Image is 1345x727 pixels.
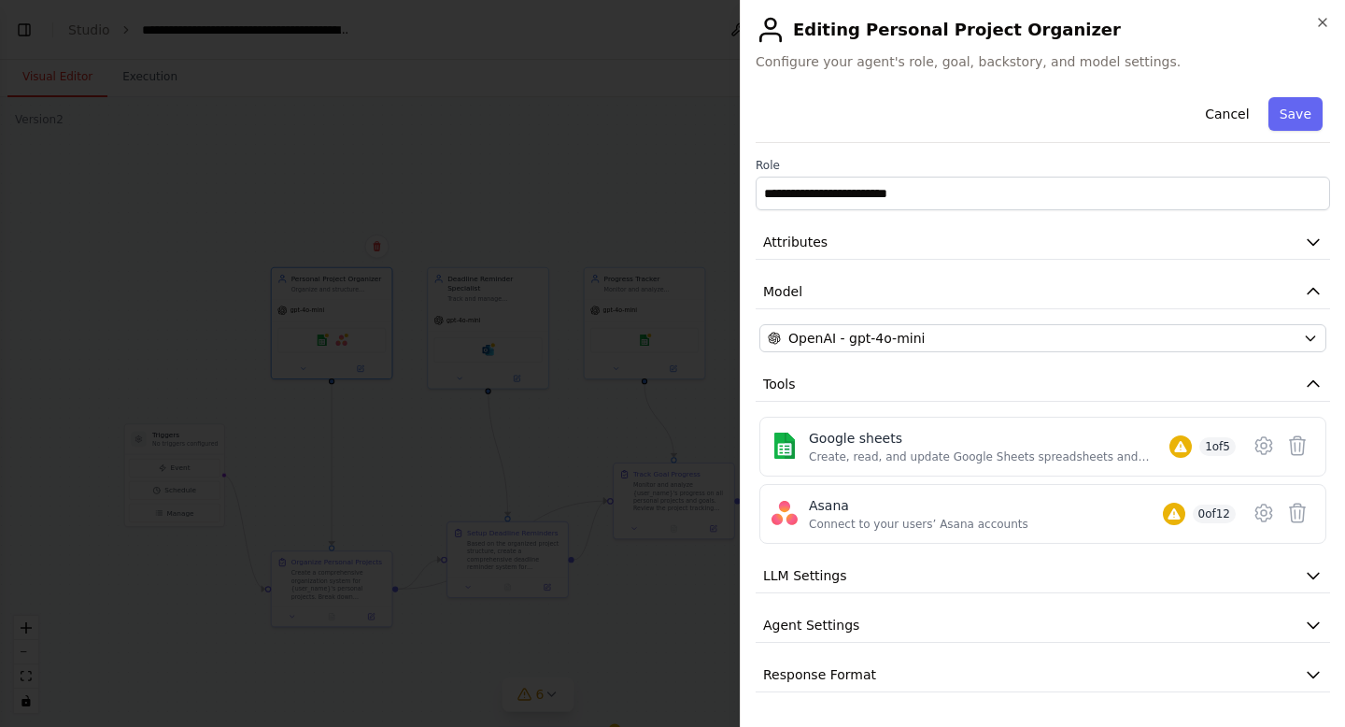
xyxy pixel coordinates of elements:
[756,367,1330,402] button: Tools
[756,15,1330,45] h2: Editing Personal Project Organizer
[756,158,1330,173] label: Role
[763,375,796,393] span: Tools
[809,449,1169,464] div: Create, read, and update Google Sheets spreadsheets and manage worksheet data.
[756,275,1330,309] button: Model
[756,559,1330,593] button: LLM Settings
[809,517,1028,532] div: Connect to your users’ Asana accounts
[1199,437,1236,456] span: 1 of 5
[1281,496,1314,530] button: Delete tool
[1194,97,1260,131] button: Cancel
[756,52,1330,71] span: Configure your agent's role, goal, backstory, and model settings.
[759,324,1326,352] button: OpenAI - gpt-4o-mini
[1193,505,1237,523] span: 0 of 12
[772,433,798,459] img: Google sheets
[1268,97,1323,131] button: Save
[1247,496,1281,530] button: Configure tool
[809,496,1028,515] div: Asana
[763,566,847,585] span: LLM Settings
[756,658,1330,692] button: Response Format
[1247,429,1281,463] button: Configure tool
[763,282,802,301] span: Model
[763,665,876,684] span: Response Format
[788,329,925,348] span: OpenAI - gpt-4o-mini
[763,616,859,634] span: Agent Settings
[756,225,1330,260] button: Attributes
[756,608,1330,643] button: Agent Settings
[1281,429,1314,463] button: Delete tool
[772,500,798,526] img: Asana
[809,429,1169,448] div: Google sheets
[763,233,828,251] span: Attributes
